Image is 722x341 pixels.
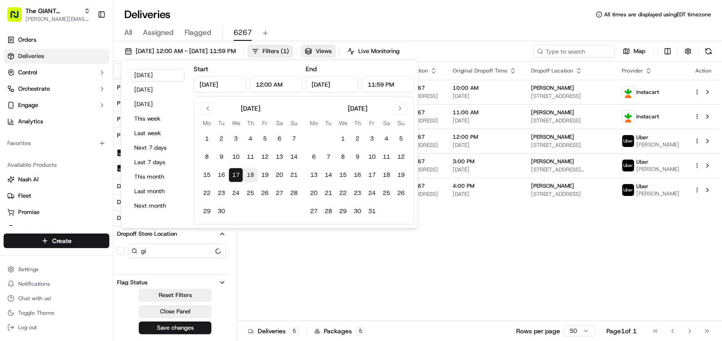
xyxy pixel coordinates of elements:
[394,118,408,128] th: Sunday
[531,166,607,173] span: [STREET_ADDRESS][PERSON_NAME]
[453,166,517,173] span: [DATE]
[358,47,400,55] span: Live Monitoring
[130,200,185,212] button: Next month
[622,111,634,122] img: profile_instacart_ahold_partner.png
[272,132,287,146] button: 6
[117,99,177,107] div: Pickup Business Name
[258,118,272,128] th: Friday
[18,295,51,302] span: Chat with us!
[124,27,132,38] span: All
[77,132,84,140] div: 💻
[4,49,109,63] a: Deliveries
[702,45,715,58] button: Refresh
[272,186,287,200] button: 27
[636,113,659,120] span: Instacart
[379,132,394,146] button: 4
[4,172,109,187] button: Nash AI
[307,204,321,219] button: 27
[243,168,258,182] button: 18
[622,86,634,98] img: profile_instacart_ahold_partner.png
[229,118,243,128] th: Wednesday
[4,221,109,236] button: Product Catalog
[18,132,69,141] span: Knowledge Base
[350,186,365,200] button: 23
[229,168,243,182] button: 17
[307,118,321,128] th: Monday
[350,132,365,146] button: 2
[4,205,109,219] button: Promise
[362,76,415,93] input: Time
[113,112,229,127] button: Pickup Address
[531,84,574,92] span: [PERSON_NAME]
[606,326,637,336] div: Page 1 of 1
[113,275,229,290] button: Flag Status
[453,67,507,74] span: Original Dropoff Time
[287,168,301,182] button: 21
[281,47,289,55] span: ( 1 )
[130,127,185,140] button: Last week
[4,278,109,290] button: Notifications
[379,186,394,200] button: 25
[241,104,260,113] div: [DATE]
[7,224,106,233] a: Product Catalog
[200,186,214,200] button: 22
[25,6,80,15] span: The GIANT Company
[201,102,214,115] button: Go to previous month
[314,326,366,336] div: Packages
[185,27,211,38] span: Flagged
[516,326,560,336] p: Rows per page
[128,244,226,258] input: Dropoff Store Location
[214,132,229,146] button: 2
[636,134,649,141] span: Uber
[214,150,229,164] button: 9
[18,101,38,109] span: Engage
[18,280,50,287] span: Notifications
[143,27,174,38] span: Assigned
[622,135,634,147] img: profile_uber_ahold_partner.png
[243,150,258,164] button: 11
[200,168,214,182] button: 15
[336,150,350,164] button: 8
[117,131,190,140] div: Pickup Store Location
[130,170,185,183] button: This month
[18,266,39,273] span: Settings
[4,65,109,80] button: Control
[394,102,406,115] button: Go to next month
[9,36,165,51] p: Welcome 👋
[31,96,115,103] div: We're available if you need us!
[316,47,332,55] span: Views
[194,65,208,73] label: Start
[214,186,229,200] button: 23
[9,9,27,27] img: Nash
[453,141,517,149] span: [DATE]
[365,168,379,182] button: 17
[4,82,109,96] button: Orchestrate
[139,289,211,302] button: Reset Filters
[18,224,62,233] span: Product Catalog
[200,118,214,128] th: Monday
[321,186,336,200] button: 21
[229,150,243,164] button: 10
[336,168,350,182] button: 15
[243,186,258,200] button: 25
[365,186,379,200] button: 24
[619,45,649,58] button: Map
[379,150,394,164] button: 11
[343,45,404,58] button: Live Monitoring
[531,133,574,141] span: [PERSON_NAME]
[356,327,366,335] div: 5
[214,168,229,182] button: 16
[243,132,258,146] button: 4
[117,214,160,222] div: Dropoff Address
[139,305,211,318] button: Close Panel
[200,150,214,164] button: 8
[531,190,607,198] span: [STREET_ADDRESS]
[321,150,336,164] button: 7
[634,47,645,55] span: Map
[350,118,365,128] th: Thursday
[453,84,517,92] span: 10:00 AM
[130,98,185,111] button: [DATE]
[229,132,243,146] button: 3
[130,156,185,169] button: Last 7 days
[622,184,634,196] img: profile_uber_ahold_partner.png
